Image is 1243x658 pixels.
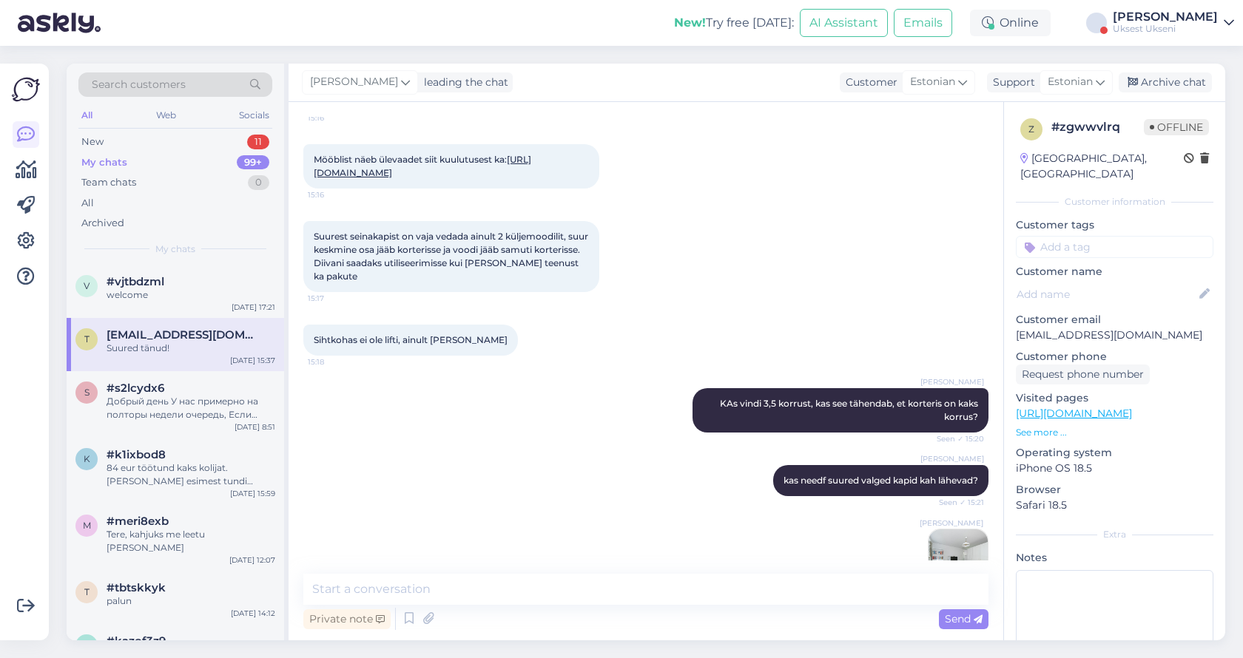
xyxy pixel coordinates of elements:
[720,398,980,422] span: KAs vindi 3,5 korrust, kas see tähendab, et korteris on kaks korrus?
[308,189,363,200] span: 15:16
[81,135,104,149] div: New
[248,175,269,190] div: 0
[107,528,275,554] div: Tere, kahjuks me leetu [PERSON_NAME]
[303,609,391,629] div: Private note
[231,608,275,619] div: [DATE] 14:12
[232,302,275,313] div: [DATE] 17:21
[1051,118,1144,136] div: # zgwwvlrq
[314,154,531,178] span: Mööblist näeb ülevaadet siit kuulutusest ka:
[1016,498,1213,513] p: Safari 18.5
[945,612,983,625] span: Send
[1016,445,1213,461] p: Operating system
[247,135,269,149] div: 11
[310,74,398,90] span: [PERSON_NAME]
[1016,217,1213,233] p: Customer tags
[81,196,94,211] div: All
[1016,482,1213,498] p: Browser
[1016,407,1132,420] a: [URL][DOMAIN_NAME]
[1016,236,1213,258] input: Add a tag
[1016,195,1213,208] div: Customer information
[1119,72,1212,92] div: Archive chat
[107,395,275,421] div: Добрый день У нас примерно на полторы недели очередь, Если [PERSON_NAME] быстро надо то помочь не...
[230,488,275,499] div: [DATE] 15:59
[1016,461,1213,476] p: iPhone OS 18.5
[910,74,955,90] span: Estonian
[314,231,590,282] span: Suurest seinakapist on vaja vedada ainult 2 küljemoodilit, suur keskmine osa jääb korterisse ja v...
[81,216,124,231] div: Archived
[81,175,136,190] div: Team chats
[1016,390,1213,406] p: Visited pages
[987,75,1035,90] div: Support
[107,581,166,594] span: #tbtskkyk
[674,14,794,32] div: Try free [DATE]:
[308,356,363,367] span: 15:18
[107,461,275,488] div: 84 eur töötund kaks kolijat. [PERSON_NAME] esimest tundi ajaarvestus veerandtunnise täpsusega. Ta...
[107,288,275,302] div: welcome
[1028,123,1034,135] span: z
[929,433,984,444] span: Seen ✓ 15:20
[155,242,195,256] span: My chats
[800,9,888,37] button: AI Assistant
[929,529,988,589] img: Attachment
[1016,328,1213,343] p: [EMAIL_ADDRESS][DOMAIN_NAME]
[418,75,508,90] div: leading the chat
[1113,23,1218,35] div: Uksest Ukseni
[236,106,272,125] div: Socials
[929,497,984,508] span: Seen ✓ 15:21
[970,10,1051,36] div: Online
[1113,11,1234,35] a: [PERSON_NAME]Uksest Ukseni
[1113,11,1218,23] div: [PERSON_NAME]
[107,381,164,395] span: #s2lcydx6
[107,634,166,648] span: #kazof3z9
[1016,349,1213,364] p: Customer phone
[920,376,984,387] span: [PERSON_NAME]
[84,453,90,464] span: k
[83,520,91,531] span: m
[229,554,275,566] div: [DATE] 12:07
[920,453,984,464] span: [PERSON_NAME]
[84,586,90,597] span: t
[84,280,90,291] span: v
[1016,426,1213,439] p: See more ...
[1016,312,1213,328] p: Customer email
[78,106,95,125] div: All
[84,387,90,398] span: s
[84,333,90,345] span: t
[1016,264,1213,279] p: Customer name
[1017,286,1196,302] input: Add name
[308,112,363,123] span: 15:16
[107,515,169,528] span: #meri8exb
[107,275,164,288] span: #vjtbdzml
[84,640,90,651] span: k
[12,75,40,104] img: Askly Logo
[1144,119,1209,135] span: Offline
[784,475,978,486] span: kas needf suured valged kapid kah lähevad?
[235,421,275,433] div: [DATE] 8:51
[1020,151,1184,182] div: [GEOGRAPHIC_DATA], [GEOGRAPHIC_DATA]
[894,9,952,37] button: Emails
[1016,364,1150,384] div: Request phone number
[230,355,275,366] div: [DATE] 15:37
[107,448,166,461] span: #k1ixbod8
[107,342,275,355] div: Suured tänud!
[674,16,706,30] b: New!
[1016,528,1213,541] div: Extra
[920,518,983,529] span: [PERSON_NAME]
[308,293,363,304] span: 15:17
[92,77,186,92] span: Search customers
[1016,550,1213,566] p: Notes
[1048,74,1093,90] span: Estonian
[840,75,897,90] div: Customer
[237,155,269,170] div: 99+
[153,106,179,125] div: Web
[107,328,260,342] span: tuulitammeemail@gmail.com
[81,155,127,170] div: My chats
[107,594,275,608] div: palun
[314,334,508,345] span: Sihtkohas ei ole lifti, ainult [PERSON_NAME]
